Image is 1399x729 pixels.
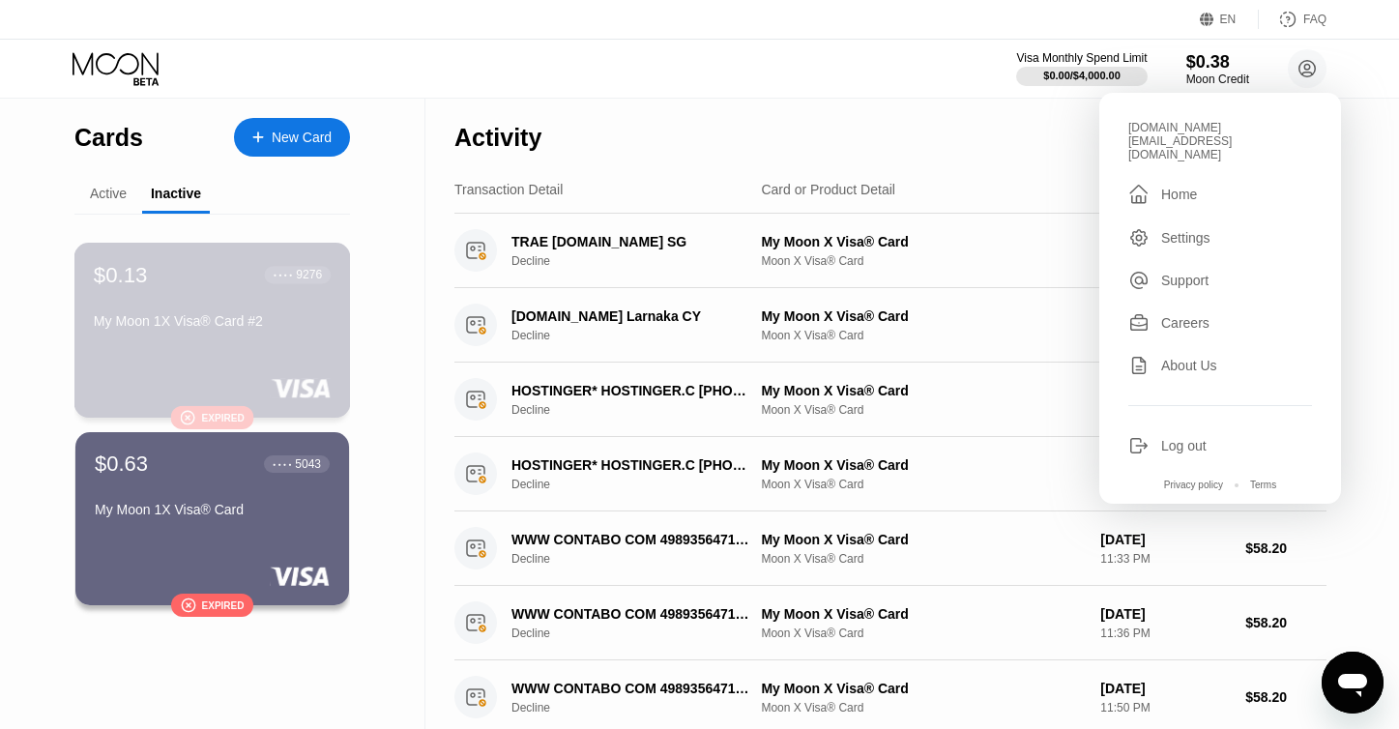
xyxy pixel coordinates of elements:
div: [DOMAIN_NAME][EMAIL_ADDRESS][DOMAIN_NAME] [1128,121,1312,161]
div: Visa Monthly Spend Limit$0.00/$4,000.00 [1016,51,1147,86]
div: $58.20 [1245,540,1326,556]
div:  [1128,183,1150,206]
div: $58.20 [1245,689,1326,705]
div: WWW CONTABO COM 4989356471771DEDeclineMy Moon X Visa® CardMoon X Visa® Card[DATE]11:33 PM$58.20 [454,511,1326,586]
div: My Moon X Visa® Card [761,234,1085,249]
div: [DATE] [1100,606,1230,622]
div: Moon X Visa® Card [761,403,1085,417]
div: My Moon X Visa® Card [761,457,1085,473]
div: Expired [202,600,245,611]
div: My Moon 1X Visa® Card [95,502,330,517]
div: 9276 [296,268,322,281]
div: Moon X Visa® Card [761,552,1085,566]
iframe: Button to launch messaging window [1322,652,1384,714]
div: Decline [511,329,773,342]
div: Decline [511,552,773,566]
div: 11:33 PM [1100,552,1230,566]
div: Home [1161,187,1197,202]
div: HOSTINGER* HOSTINGER.C [PHONE_NUMBER] CYDeclineMy Moon X Visa® CardMoon X Visa® Card[DATE]4:02 AM... [454,437,1326,511]
div: Moon Credit [1186,73,1249,86]
div: Inactive [151,186,201,201]
div: [DATE] [1100,681,1230,696]
div: 11:50 PM [1100,701,1230,714]
div: WWW CONTABO COM 4989356471771DE [511,606,755,622]
div: HOSTINGER* HOSTINGER.C [PHONE_NUMBER] CY [511,383,755,398]
div:  [181,598,196,614]
div: Decline [511,403,773,417]
div: [DATE] [1100,532,1230,547]
div: Card or Product Detail [761,182,895,197]
div: Log out [1161,438,1207,453]
div: $0.00 / $4,000.00 [1043,70,1121,81]
div: Cards [74,124,143,152]
div: My Moon X Visa® Card [761,383,1085,398]
div: $0.63 [95,452,148,477]
div: FAQ [1259,10,1326,29]
div: Moon X Visa® Card [761,627,1085,640]
div: 11:36 PM [1100,627,1230,640]
div: My Moon X Visa® Card [761,308,1085,324]
div: Decline [511,478,773,491]
div: About Us [1161,358,1217,373]
div: Moon X Visa® Card [761,478,1085,491]
div: Decline [511,254,773,268]
div: [DOMAIN_NAME] Larnaka CY [511,308,755,324]
div: Careers [1161,315,1210,331]
div: Privacy policy [1164,480,1223,490]
div: Moon X Visa® Card [761,254,1085,268]
div: Activity [454,124,541,152]
div: Careers [1128,312,1312,334]
div: 5043 [295,457,321,471]
div: My Moon X Visa® Card [761,532,1085,547]
div: Active [90,186,127,201]
div: $58.20 [1245,615,1326,630]
div: WWW CONTABO COM 4989356471771DEDeclineMy Moon X Visa® CardMoon X Visa® Card[DATE]11:36 PM$58.20 [454,586,1326,660]
div: My Moon X Visa® Card [761,681,1085,696]
div: $0.38Moon Credit [1186,52,1249,86]
div: Support [1161,273,1209,288]
div: ● ● ● ● [274,272,293,277]
div: Moon X Visa® Card [761,329,1085,342]
div: My Moon 1X Visa® Card #2 [94,313,331,329]
div: Moon X Visa® Card [761,701,1085,714]
div: Expired [201,412,244,423]
div: Transaction Detail [454,182,563,197]
div: HOSTINGER* HOSTINGER.C [PHONE_NUMBER] CYDeclineMy Moon X Visa® CardMoon X Visa® Card[DATE]4:02 AM... [454,363,1326,437]
div: $0.13 [94,262,148,287]
div: Log out [1128,435,1312,456]
div: TRAE [DOMAIN_NAME] SGDeclineMy Moon X Visa® CardMoon X Visa® Card[DATE]8:35 AM$10.00 [454,214,1326,288]
div: About Us [1128,355,1312,376]
div: Terms [1250,480,1276,490]
div: WWW CONTABO COM 4989356471771DE [511,532,755,547]
div: Support [1128,270,1312,291]
div: EN [1220,13,1237,26]
div: Settings [1161,230,1210,246]
div: FAQ [1303,13,1326,26]
div: Settings [1128,227,1312,248]
div: Visa Monthly Spend Limit [1016,51,1147,65]
div:  [180,409,195,425]
div: HOSTINGER* HOSTINGER.C [PHONE_NUMBER] CY [511,457,755,473]
div: $0.38 [1186,52,1249,73]
div: Home [1128,183,1312,206]
div: Decline [511,627,773,640]
div: WWW CONTABO COM 4989356471771DE [511,681,755,696]
div: TRAE [DOMAIN_NAME] SG [511,234,755,249]
div: $0.13● ● ● ●9276My Moon 1X Visa® Card #2Expired [75,244,349,417]
div: EN [1200,10,1259,29]
div: $0.63● ● ● ●5043My Moon 1X Visa® CardExpired [75,432,349,605]
div: ● ● ● ● [273,461,292,467]
div: Decline [511,701,773,714]
div: New Card [234,118,350,157]
div: [DOMAIN_NAME] Larnaka CYDeclineMy Moon X Visa® CardMoon X Visa® Card[DATE]4:02 AM$47.88 [454,288,1326,363]
div: My Moon X Visa® Card [761,606,1085,622]
div: New Card [272,130,332,146]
